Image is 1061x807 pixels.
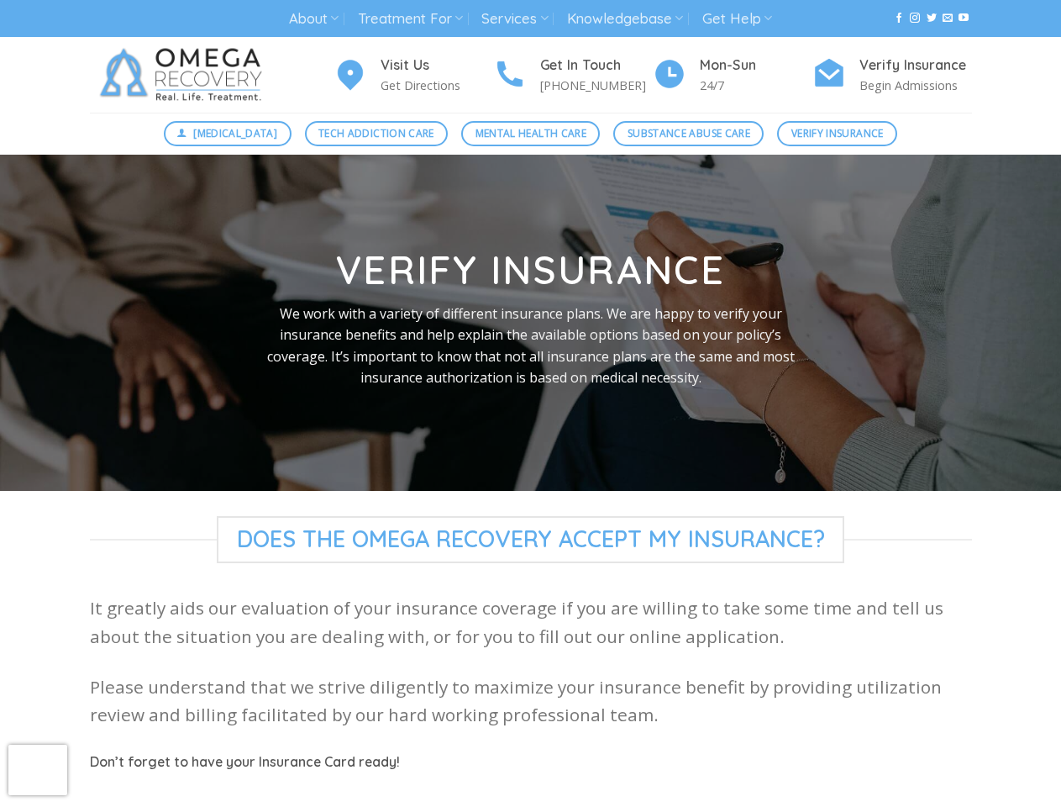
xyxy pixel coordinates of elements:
[336,245,725,294] strong: Verify Insurance
[475,125,586,141] span: Mental Health Care
[791,125,884,141] span: Verify Insurance
[894,13,904,24] a: Follow on Facebook
[305,121,449,146] a: Tech Addiction Care
[859,76,972,95] p: Begin Admissions
[381,55,493,76] h4: Visit Us
[540,76,653,95] p: [PHONE_NUMBER]
[700,55,812,76] h4: Mon-Sun
[700,76,812,95] p: 24/7
[90,752,972,773] h5: Don’t forget to have your Insurance Card ready!
[259,303,803,389] p: We work with a variety of different insurance plans. We are happy to verify your insurance benefi...
[334,55,493,96] a: Visit Us Get Directions
[461,121,600,146] a: Mental Health Care
[90,594,972,651] p: It greatly aids our evaluation of your insurance coverage if you are willing to take some time an...
[812,55,972,96] a: Verify Insurance Begin Admissions
[777,121,897,146] a: Verify Insurance
[613,121,764,146] a: Substance Abuse Care
[193,125,277,141] span: [MEDICAL_DATA]
[217,516,845,563] span: Does The Omega Recovery Accept My Insurance?
[540,55,653,76] h4: Get In Touch
[959,13,969,24] a: Follow on YouTube
[702,3,772,34] a: Get Help
[927,13,937,24] a: Follow on Twitter
[628,125,750,141] span: Substance Abuse Care
[164,121,292,146] a: [MEDICAL_DATA]
[358,3,463,34] a: Treatment For
[289,3,339,34] a: About
[910,13,920,24] a: Follow on Instagram
[381,76,493,95] p: Get Directions
[859,55,972,76] h4: Verify Insurance
[567,3,683,34] a: Knowledgebase
[481,3,548,34] a: Services
[493,55,653,96] a: Get In Touch [PHONE_NUMBER]
[90,673,972,730] p: Please understand that we strive diligently to maximize your insurance benefit by providing utili...
[318,125,434,141] span: Tech Addiction Care
[90,37,279,113] img: Omega Recovery
[943,13,953,24] a: Send us an email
